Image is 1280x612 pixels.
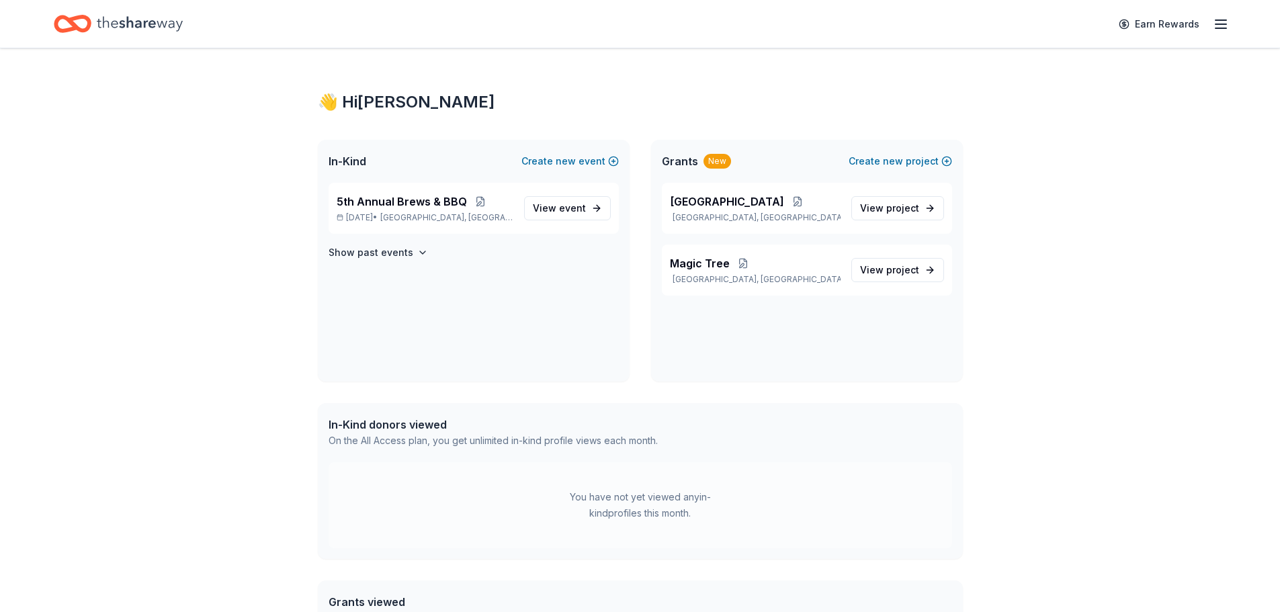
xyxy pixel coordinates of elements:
[318,91,963,113] div: 👋 Hi [PERSON_NAME]
[329,245,428,261] button: Show past events
[521,153,619,169] button: Createnewevent
[860,262,919,278] span: View
[337,212,513,223] p: [DATE] •
[524,196,611,220] a: View event
[886,202,919,214] span: project
[380,212,513,223] span: [GEOGRAPHIC_DATA], [GEOGRAPHIC_DATA]
[703,154,731,169] div: New
[860,200,919,216] span: View
[329,245,413,261] h4: Show past events
[851,196,944,220] a: View project
[849,153,952,169] button: Createnewproject
[559,202,586,214] span: event
[329,433,658,449] div: On the All Access plan, you get unlimited in-kind profile views each month.
[670,193,784,210] span: [GEOGRAPHIC_DATA]
[556,489,724,521] div: You have not yet viewed any in-kind profiles this month.
[851,258,944,282] a: View project
[670,274,841,285] p: [GEOGRAPHIC_DATA], [GEOGRAPHIC_DATA]
[670,212,841,223] p: [GEOGRAPHIC_DATA], [GEOGRAPHIC_DATA]
[883,153,903,169] span: new
[1111,12,1207,36] a: Earn Rewards
[886,264,919,275] span: project
[662,153,698,169] span: Grants
[329,594,650,610] div: Grants viewed
[533,200,586,216] span: View
[337,193,467,210] span: 5th Annual Brews & BBQ
[54,8,183,40] a: Home
[329,153,366,169] span: In-Kind
[556,153,576,169] span: new
[670,255,730,271] span: Magic Tree
[329,417,658,433] div: In-Kind donors viewed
